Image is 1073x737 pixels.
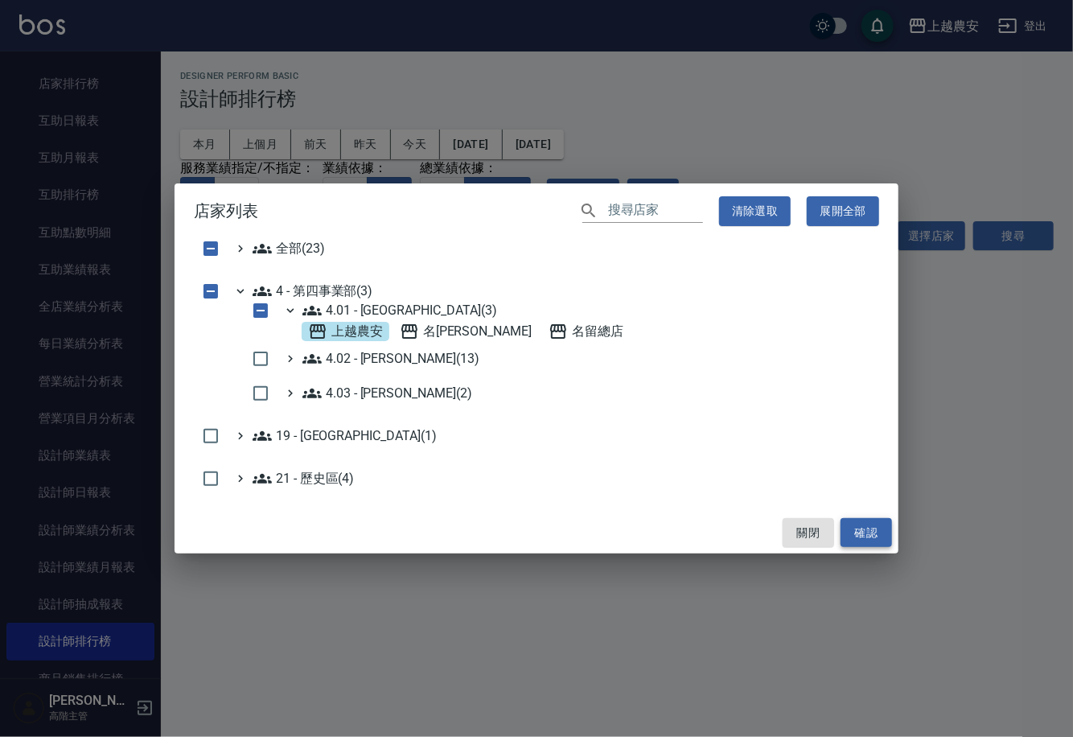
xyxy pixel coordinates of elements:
span: 上越農安 [308,322,383,341]
span: 21 - 歷史區(4) [253,469,354,488]
button: 清除選取 [719,196,791,226]
span: 全部(23) [253,239,325,258]
span: 4.01 - [GEOGRAPHIC_DATA](3) [302,301,497,320]
button: 關閉 [783,518,834,548]
button: 展開全部 [807,196,879,226]
span: 名[PERSON_NAME] [400,322,532,341]
h2: 店家列表 [175,183,898,239]
span: 4.02 - [PERSON_NAME](13) [302,349,479,368]
input: 搜尋店家 [608,200,703,223]
span: 名留總店 [549,322,623,341]
span: 19 - [GEOGRAPHIC_DATA](1) [253,426,437,446]
span: 4.03 - [PERSON_NAME](2) [302,384,472,403]
span: 4 - 第四事業部(3) [253,282,372,301]
button: 確認 [841,518,892,548]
